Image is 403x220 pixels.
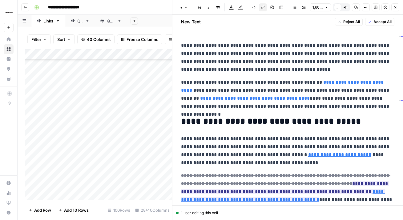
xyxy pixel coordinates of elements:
button: 1,603 words [310,3,331,11]
h2: New Text [181,19,201,25]
button: Reject All [335,18,363,26]
span: Filter [31,36,41,42]
a: QA2 [95,15,127,27]
span: Accept All [373,19,392,25]
a: Links [31,15,65,27]
span: Sort [57,36,65,42]
div: QA2 [107,18,115,24]
button: Accept All [365,18,394,26]
a: Home [4,34,14,44]
div: Links [43,18,53,24]
button: Help + Support [4,208,14,218]
a: Settings [4,178,14,188]
div: 1 user editing this cell [176,210,399,216]
a: Learning Hub [4,198,14,208]
img: LegalZoom Logo [4,7,15,18]
button: Add Row [25,205,55,215]
a: Usage [4,188,14,198]
button: 40 Columns [77,34,115,44]
button: Sort [53,34,75,44]
a: Your Data [4,74,14,84]
button: Add 10 Rows [55,205,92,215]
button: Freeze Columns [117,34,162,44]
a: QA [65,15,95,27]
span: Freeze Columns [127,36,158,42]
span: Add 10 Rows [64,207,89,213]
a: Browse [4,44,14,54]
a: Insights [4,54,14,64]
a: Opportunities [4,64,14,74]
div: 100 Rows [105,205,133,215]
span: Add Row [34,207,51,213]
button: Filter [27,34,51,44]
span: 40 Columns [87,36,111,42]
div: 28/40 Columns [133,205,172,215]
span: Reject All [343,19,360,25]
span: 1,603 words [312,5,323,10]
button: Workspace: LegalZoom [4,5,14,20]
div: QA [77,18,83,24]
